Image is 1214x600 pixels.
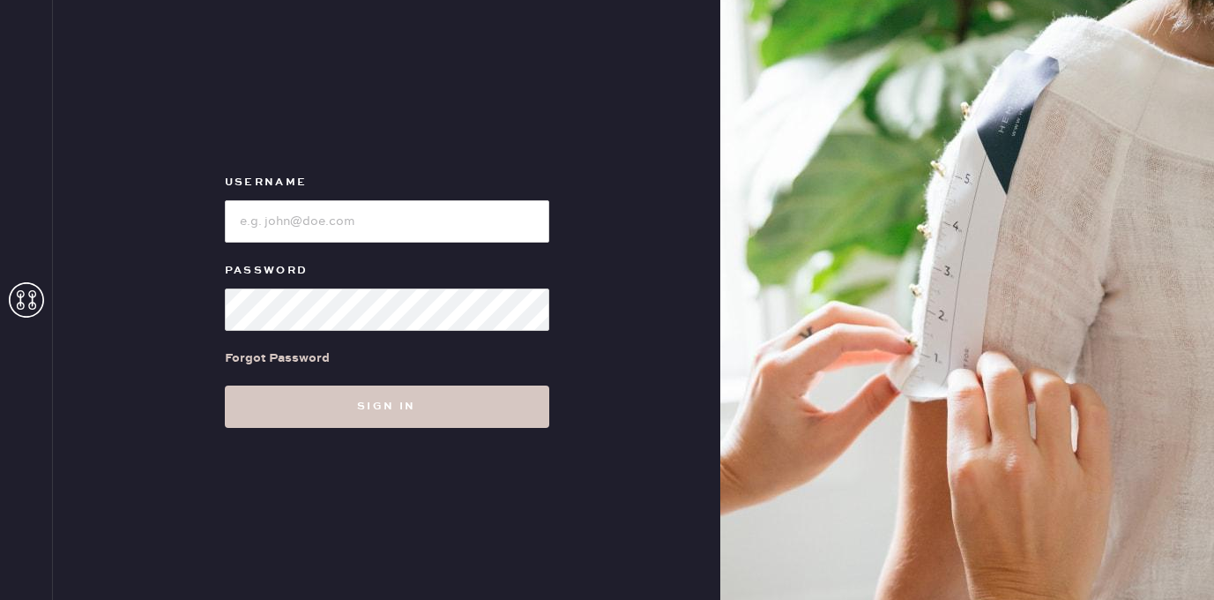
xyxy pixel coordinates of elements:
button: Sign in [225,386,549,428]
label: Username [225,172,549,193]
label: Password [225,260,549,281]
input: e.g. john@doe.com [225,200,549,243]
div: Forgot Password [225,349,330,368]
a: Forgot Password [225,331,330,386]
